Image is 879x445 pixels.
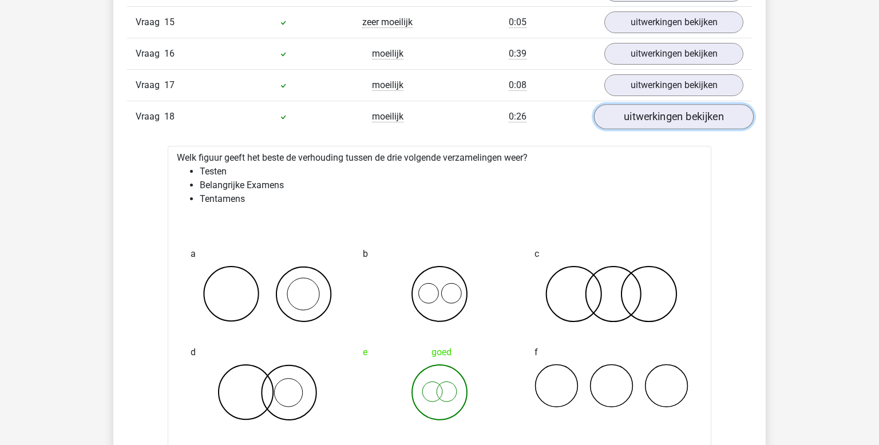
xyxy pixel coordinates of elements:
span: Vraag [136,78,164,92]
span: zeer moeilijk [362,17,413,28]
li: Testen [200,165,702,178]
span: f [534,341,538,364]
span: 16 [164,48,175,59]
span: d [191,341,196,364]
span: moeilijk [372,111,403,122]
span: 0:05 [509,17,526,28]
span: 0:08 [509,80,526,91]
span: Vraag [136,110,164,124]
span: 15 [164,17,175,27]
a: uitwerkingen bekijken [604,43,743,65]
span: moeilijk [372,48,403,59]
li: Tentamens [200,192,702,206]
span: Vraag [136,15,164,29]
span: 0:39 [509,48,526,59]
span: e [363,341,367,364]
span: Vraag [136,47,164,61]
div: goed [363,341,517,364]
span: moeilijk [372,80,403,91]
span: 17 [164,80,175,90]
span: a [191,243,196,265]
span: c [534,243,539,265]
span: 18 [164,111,175,122]
span: 0:26 [509,111,526,122]
a: uitwerkingen bekijken [604,11,743,33]
a: uitwerkingen bekijken [594,104,754,129]
li: Belangrijke Examens [200,178,702,192]
span: b [363,243,368,265]
a: uitwerkingen bekijken [604,74,743,96]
